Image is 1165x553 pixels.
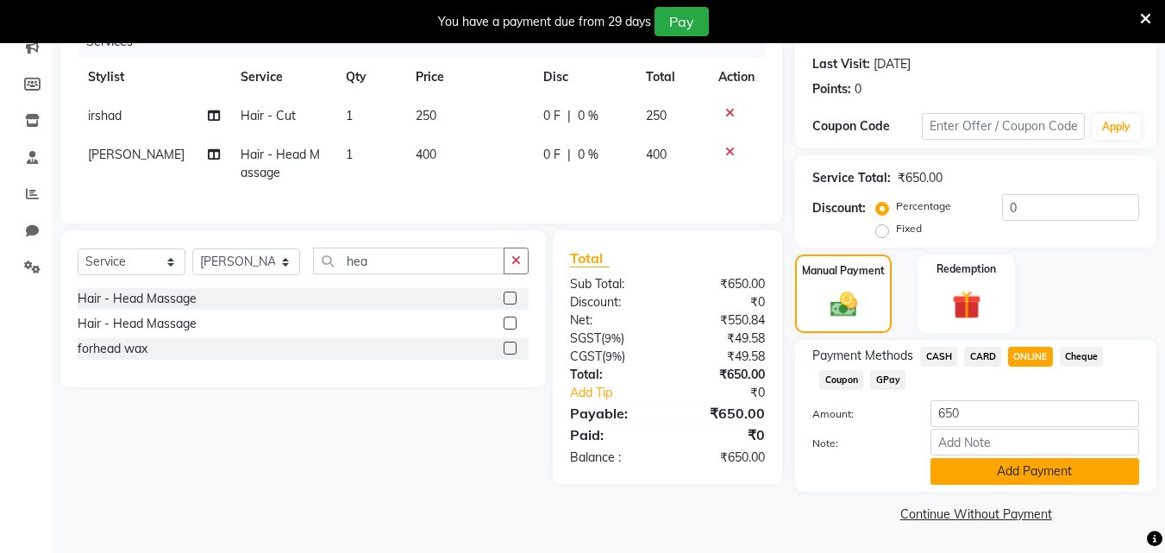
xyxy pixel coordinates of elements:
a: Continue Without Payment [799,506,1153,524]
div: ₹650.00 [898,169,943,187]
button: Pay [655,7,709,36]
div: ₹550.84 [667,311,778,330]
span: 9% [605,349,622,363]
th: Total [636,58,709,97]
span: Hair - Head Massage [241,147,320,180]
span: 0 % [578,146,598,164]
span: CASH [920,347,957,367]
span: 1 [346,147,353,162]
div: Total: [557,366,667,384]
span: 0 F [543,146,561,164]
div: Discount: [812,199,866,217]
div: Balance : [557,449,667,467]
label: Amount: [799,406,917,422]
div: forhead wax [78,340,147,358]
th: Disc [533,58,636,97]
label: Percentage [896,198,951,214]
button: Apply [1092,114,1141,140]
div: Net: [557,311,667,330]
span: 400 [416,147,436,162]
span: 0 % [578,107,598,125]
div: ₹0 [686,384,779,402]
label: Fixed [896,221,922,236]
a: Add Tip [557,384,686,402]
span: 250 [646,108,667,123]
div: Points: [812,80,851,98]
img: _cash.svg [822,289,866,320]
div: Payable: [557,403,667,424]
th: Price [405,58,533,97]
span: Payment Methods [812,347,913,365]
input: Enter Offer / Coupon Code [922,113,1085,140]
button: Add Payment [930,458,1139,485]
div: ₹49.58 [667,330,778,348]
div: ₹650.00 [667,403,778,424]
div: ₹0 [667,293,778,311]
th: Action [708,58,765,97]
div: [DATE] [874,55,911,73]
div: ₹650.00 [667,366,778,384]
div: You have a payment due from 29 days [438,13,651,31]
span: Hair - Cut [241,108,296,123]
span: [PERSON_NAME] [88,147,185,162]
label: Manual Payment [802,263,885,279]
th: Qty [335,58,405,97]
div: ( ) [557,348,667,366]
div: Last Visit: [812,55,870,73]
div: Discount: [557,293,667,311]
span: ONLINE [1008,347,1053,367]
th: Stylist [78,58,230,97]
span: 0 F [543,107,561,125]
div: Service Total: [812,169,891,187]
div: Paid: [557,424,667,445]
label: Note: [799,436,917,451]
span: irshad [88,108,122,123]
div: Hair - Head Massage [78,315,197,333]
span: 250 [416,108,436,123]
div: ₹49.58 [667,348,778,366]
div: ₹650.00 [667,275,778,293]
div: Coupon Code [812,117,921,135]
span: Total [570,249,610,267]
div: ( ) [557,330,667,348]
div: Sub Total: [557,275,667,293]
input: Add Note [930,429,1139,456]
span: | [567,107,571,125]
div: 0 [855,80,861,98]
span: Cheque [1060,347,1104,367]
img: _gift.svg [943,287,990,323]
input: Amount [930,400,1139,427]
label: Redemption [936,261,996,277]
div: ₹650.00 [667,449,778,467]
span: | [567,146,571,164]
div: ₹0 [667,424,778,445]
span: 400 [646,147,667,162]
span: 1 [346,108,353,123]
span: SGST [570,330,601,346]
span: GPay [870,370,905,390]
span: CARD [964,347,1001,367]
span: Coupon [819,370,863,390]
input: Search or Scan [313,248,504,274]
th: Service [230,58,335,97]
span: CGST [570,349,602,364]
span: 9% [604,331,621,345]
div: Hair - Head Massage [78,290,197,308]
